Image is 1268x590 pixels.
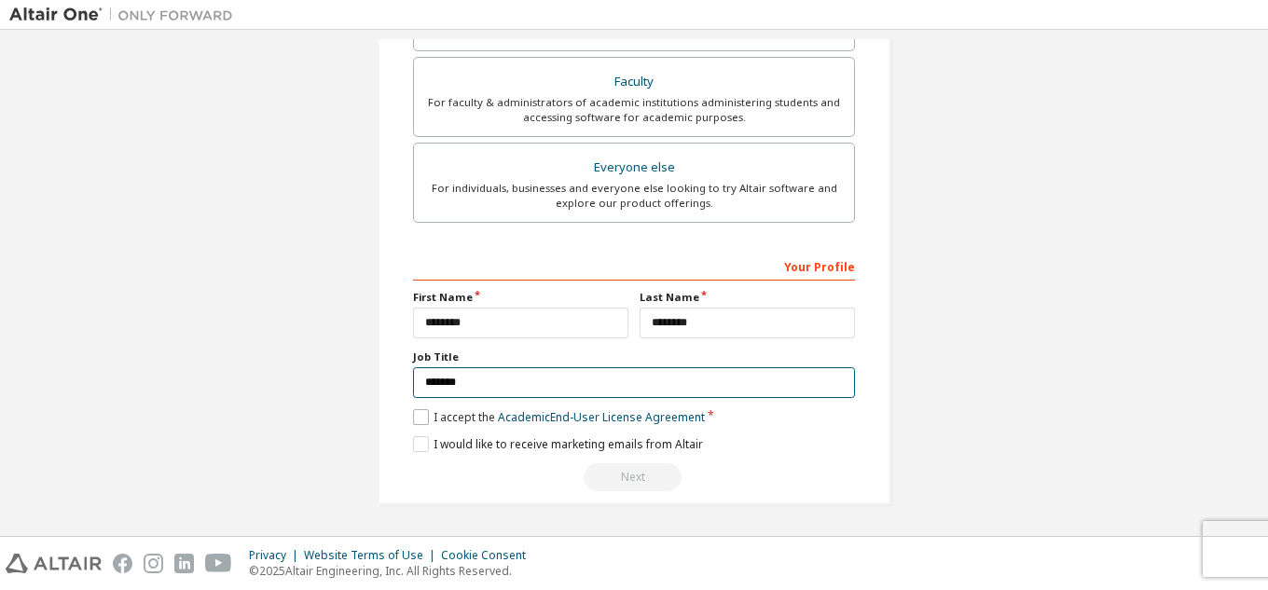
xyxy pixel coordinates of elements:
img: altair_logo.svg [6,554,102,573]
div: Everyone else [425,155,843,181]
img: instagram.svg [144,554,163,573]
img: linkedin.svg [174,554,194,573]
div: For faculty & administrators of academic institutions administering students and accessing softwa... [425,95,843,125]
label: Job Title [413,350,855,364]
label: First Name [413,290,628,305]
div: Your Profile [413,251,855,281]
div: Website Terms of Use [304,548,441,563]
a: Academic End-User License Agreement [498,409,705,425]
label: Last Name [640,290,855,305]
p: © 2025 Altair Engineering, Inc. All Rights Reserved. [249,563,537,579]
div: Faculty [425,69,843,95]
label: I would like to receive marketing emails from Altair [413,436,703,452]
div: For individuals, businesses and everyone else looking to try Altair software and explore our prod... [425,181,843,211]
div: Cookie Consent [441,548,537,563]
img: youtube.svg [205,554,232,573]
div: Privacy [249,548,304,563]
img: facebook.svg [113,554,132,573]
div: Read and acccept EULA to continue [413,463,855,491]
label: I accept the [413,409,705,425]
img: Altair One [9,6,242,24]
